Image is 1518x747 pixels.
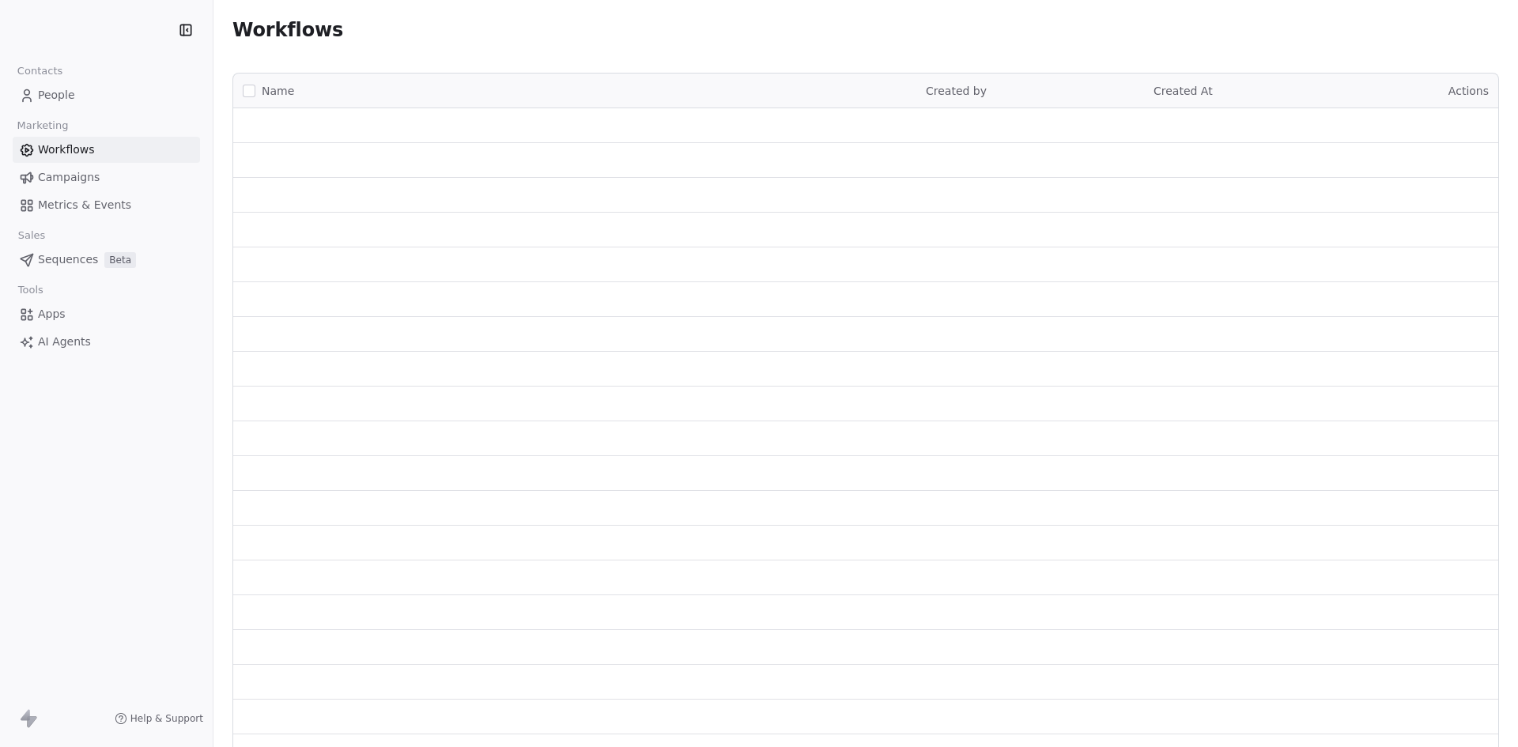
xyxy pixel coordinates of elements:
[11,224,52,247] span: Sales
[104,252,136,268] span: Beta
[13,164,200,191] a: Campaigns
[1154,85,1213,97] span: Created At
[130,712,203,725] span: Help & Support
[38,141,95,158] span: Workflows
[38,87,75,104] span: People
[38,251,98,268] span: Sequences
[13,247,200,273] a: SequencesBeta
[13,301,200,327] a: Apps
[38,197,131,213] span: Metrics & Events
[38,334,91,350] span: AI Agents
[10,114,75,138] span: Marketing
[232,19,343,41] span: Workflows
[262,83,294,100] span: Name
[13,82,200,108] a: People
[38,306,66,323] span: Apps
[1448,85,1489,97] span: Actions
[11,278,50,302] span: Tools
[10,59,70,83] span: Contacts
[13,329,200,355] a: AI Agents
[13,137,200,163] a: Workflows
[926,85,987,97] span: Created by
[38,169,100,186] span: Campaigns
[13,192,200,218] a: Metrics & Events
[115,712,203,725] a: Help & Support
